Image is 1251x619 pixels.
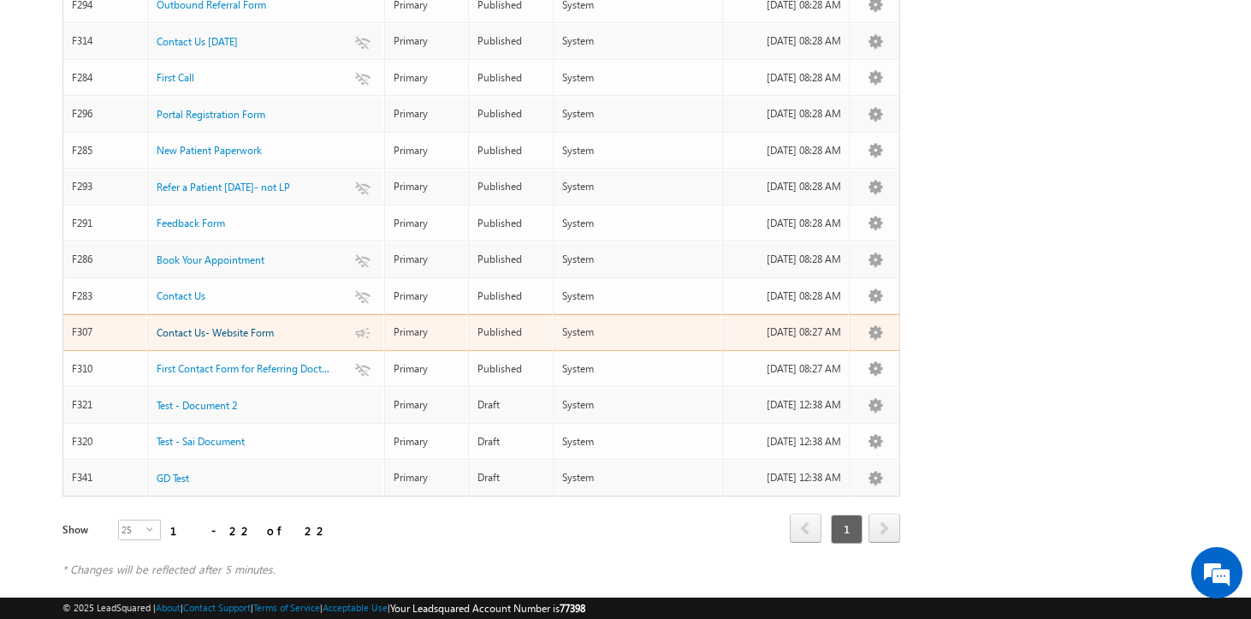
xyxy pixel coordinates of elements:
[390,602,585,615] span: Your Leadsquared Account Number is
[477,143,545,158] div: Published
[157,253,264,266] span: Book Your Appointment
[562,33,714,49] div: System
[170,521,329,540] div: 1 - 22 of 22
[562,106,714,122] div: System
[732,324,841,340] div: [DATE] 08:27 AM
[62,600,585,616] span: © 2025 LeadSquared | | | | |
[72,397,139,413] div: F321
[157,399,237,412] span: Test - Document 2
[157,34,238,50] a: Contact Us [DATE]
[72,361,139,377] div: F310
[323,602,388,613] a: Acceptable Use
[477,70,545,86] div: Published
[732,470,841,485] div: [DATE] 12:38 AM
[394,252,461,267] div: Primary
[732,179,841,194] div: [DATE] 08:28 AM
[156,602,181,613] a: About
[157,253,264,268] a: Book Your Appointment
[562,70,714,86] div: System
[732,361,841,377] div: [DATE] 08:27 AM
[72,106,139,122] div: F296
[72,33,139,49] div: F314
[562,361,714,377] div: System
[157,289,205,304] a: Contact Us
[394,470,461,485] div: Primary
[253,602,320,613] a: Terms of Service
[477,434,545,449] div: Draft
[477,216,545,231] div: Published
[62,562,899,577] div: * Changes will be reflected after 5 minutes.
[119,521,146,539] span: 25
[157,144,262,157] span: New Patient Paperwork
[869,514,900,543] span: next
[72,143,139,158] div: F285
[157,434,245,449] a: Test - Sai Document
[732,106,841,122] div: [DATE] 08:28 AM
[157,108,265,121] span: Portal Registration Form
[562,252,714,267] div: System
[562,179,714,194] div: System
[732,434,841,449] div: [DATE] 12:38 AM
[562,434,714,449] div: System
[562,397,714,413] div: System
[394,143,461,158] div: Primary
[157,143,262,158] a: New Patient Paperwork
[157,35,238,48] span: Contact Us [DATE]
[72,252,139,267] div: F286
[477,289,545,304] div: Published
[732,289,841,304] div: [DATE] 08:28 AM
[157,325,274,341] a: Contact Us- Website Form
[562,470,714,485] div: System
[157,107,265,122] a: Portal Registration Form
[157,471,189,486] a: GD Test
[560,602,585,615] span: 77398
[477,361,545,377] div: Published
[157,435,245,448] span: Test - Sai Document
[72,324,139,340] div: F307
[394,106,461,122] div: Primary
[562,216,714,231] div: System
[477,33,545,49] div: Published
[157,216,225,231] a: Feedback Form
[562,324,714,340] div: System
[732,252,841,267] div: [DATE] 08:28 AM
[157,361,332,377] a: First Contact Form for Referring Doctors
[157,362,335,375] span: First Contact Form for Referring Doctors
[477,324,545,340] div: Published
[790,515,821,543] a: prev
[869,515,900,543] a: next
[562,143,714,158] div: System
[732,143,841,158] div: [DATE] 08:28 AM
[394,434,461,449] div: Primary
[477,179,545,194] div: Published
[394,33,461,49] div: Primary
[831,515,863,544] span: 1
[157,70,194,86] a: First Call
[394,70,461,86] div: Primary
[72,434,139,449] div: F320
[732,397,841,413] div: [DATE] 12:38 AM
[732,70,841,86] div: [DATE] 08:28 AM
[72,70,139,86] div: F284
[394,216,461,231] div: Primary
[157,398,237,414] a: Test - Document 2
[477,470,545,485] div: Draft
[157,180,290,195] a: Refer a Patient [DATE]- not LP
[477,106,545,122] div: Published
[790,514,821,543] span: prev
[157,217,225,229] span: Feedback Form
[72,289,139,304] div: F283
[157,181,290,193] span: Refer a Patient [DATE]- not LP
[477,397,545,413] div: Draft
[394,179,461,194] div: Primary
[183,602,251,613] a: Contact Support
[72,179,139,194] div: F293
[157,289,205,302] span: Contact Us
[394,397,461,413] div: Primary
[394,289,461,304] div: Primary
[157,326,274,339] span: Contact Us- Website Form
[72,216,139,231] div: F291
[157,71,194,84] span: First Call
[394,324,461,340] div: Primary
[72,470,139,485] div: F341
